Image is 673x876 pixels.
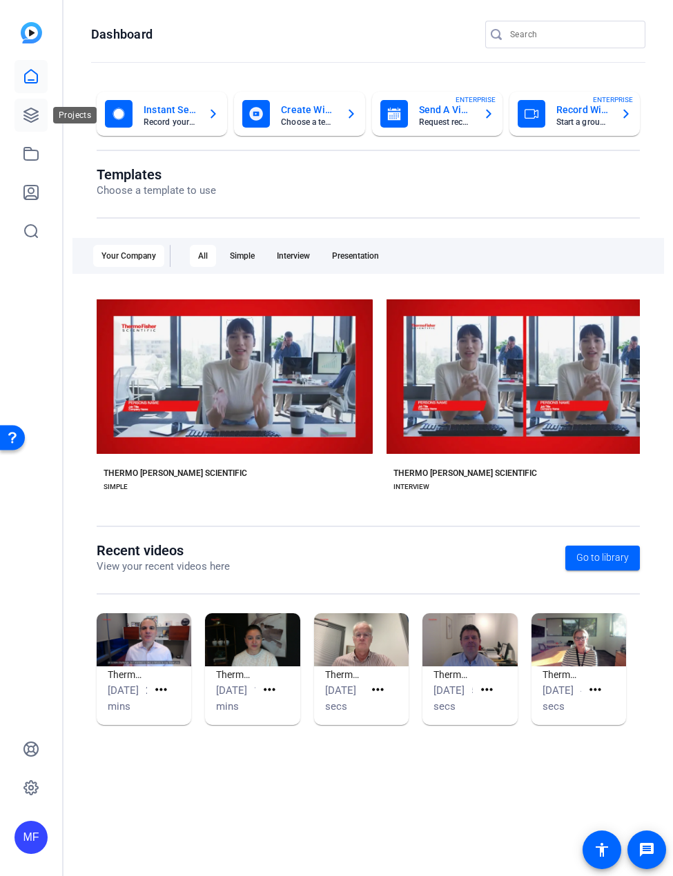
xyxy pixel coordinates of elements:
mat-card-subtitle: Start a group recording session [556,118,609,126]
mat-icon: more_horiz [369,681,387,699]
mat-icon: more_horiz [261,681,278,699]
span: ENTERPRISE [593,94,633,105]
h1: Dashboard [91,26,153,43]
p: Choose a template to use [97,183,216,199]
div: Interview [269,245,318,267]
button: Send A Video RequestRequest recordings from anyone, anywhereENTERPRISE [372,92,503,136]
p: View your recent videos here [97,559,230,575]
h1: Thermo [PERSON_NAME] Scientific Simple (44058) [108,666,147,683]
h1: Templates [97,166,216,183]
h1: Recent videos [97,542,230,559]
div: All [190,245,216,267]
div: THERMO [PERSON_NAME] SCIENTIFIC [393,468,537,479]
mat-card-subtitle: Record yourself or your screen [144,118,197,126]
div: Simple [222,245,263,267]
span: [DATE] [433,684,465,697]
div: MF [14,821,48,854]
div: SIMPLE [104,481,128,492]
span: 1 mins [216,684,260,713]
div: Presentation [324,245,387,267]
span: Go to library [576,550,629,565]
mat-card-title: Send A Video Request [419,101,472,118]
img: Thermo Fisher Scientific Simple (42959) [205,613,300,666]
mat-card-title: Create With A Template [281,101,334,118]
span: [DATE] [325,684,356,697]
mat-icon: message [638,842,655,858]
h1: Thermo [PERSON_NAME] Scientific Simple (42959) [216,666,255,683]
mat-icon: more_horiz [153,681,170,699]
div: Your Company [93,245,164,267]
span: [DATE] [108,684,139,697]
span: 51 secs [433,684,482,713]
span: [DATE] [216,684,247,697]
span: 53 secs [325,684,374,713]
div: Projects [53,107,97,123]
span: 42 secs [543,684,592,713]
img: Thermo Fisher Scientific Simple (42757) [422,613,517,666]
input: Search [510,26,634,43]
mat-card-title: Record With Others [556,101,609,118]
mat-card-subtitle: Choose a template to get started [281,118,334,126]
a: Go to library [565,546,640,570]
mat-icon: more_horiz [587,681,604,699]
mat-card-subtitle: Request recordings from anyone, anywhere [419,118,472,126]
button: Instant Self RecordRecord yourself or your screen [97,92,227,136]
h1: Thermo [PERSON_NAME] Scientific Simple (42504) [543,666,582,683]
h1: Thermo [PERSON_NAME] Scientific Simple (42958) [325,666,364,683]
img: blue-gradient.svg [21,22,42,43]
mat-icon: accessibility [594,842,610,858]
img: Thermo Fisher Scientific Simple (44058) [97,613,191,666]
mat-icon: more_horiz [478,681,496,699]
div: THERMO [PERSON_NAME] SCIENTIFIC [104,468,247,479]
div: INTERVIEW [393,481,429,492]
img: Thermo Fisher Scientific Simple (42504) [531,613,626,666]
span: 2 mins [108,684,151,713]
span: ENTERPRISE [456,94,496,105]
mat-card-title: Instant Self Record [144,101,197,118]
button: Record With OthersStart a group recording sessionENTERPRISE [509,92,640,136]
button: Create With A TemplateChoose a template to get started [234,92,364,136]
img: Thermo Fisher Scientific Simple (42958) [314,613,409,666]
span: [DATE] [543,684,574,697]
h1: Thermo [PERSON_NAME] Scientific Simple (42757) [433,666,473,683]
